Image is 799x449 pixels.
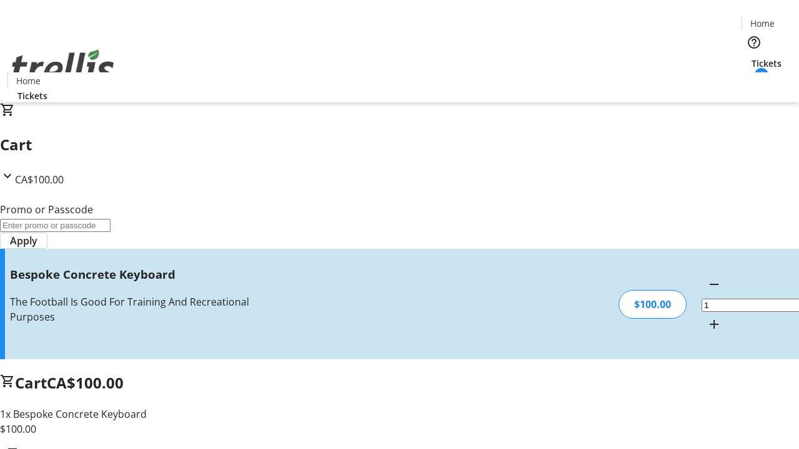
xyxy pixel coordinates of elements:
[7,36,119,98] img: Orient E2E Organization FF5IkU6PR7's Logo
[10,294,283,324] div: The Football Is Good For Training And Recreational Purposes
[7,89,57,102] a: Tickets
[702,272,727,297] button: Decrement by one
[742,17,782,30] a: Home
[10,266,283,283] h3: Bespoke Concrete Keyboard
[742,57,792,70] a: Tickets
[8,74,48,87] a: Home
[750,17,775,30] span: Home
[16,74,41,87] span: Home
[742,70,767,95] button: Cart
[47,372,124,393] span: CA$100.00
[10,233,37,248] span: Apply
[752,57,782,70] span: Tickets
[15,173,64,186] span: CA$100.00
[702,312,727,337] button: Increment by one
[17,89,47,102] span: Tickets
[619,290,687,319] div: $100.00
[742,30,767,55] button: Help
